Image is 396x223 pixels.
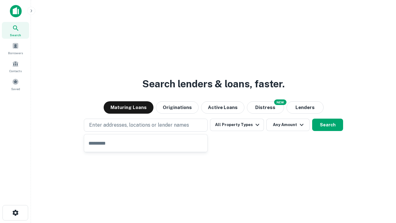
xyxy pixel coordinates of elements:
button: Search distressed loans with lien and other non-mortgage details. [247,101,284,114]
button: Active Loans [201,101,244,114]
button: Search [312,119,343,131]
span: Borrowers [8,50,23,55]
button: Any Amount [266,119,310,131]
button: Maturing Loans [104,101,153,114]
a: Borrowers [2,40,29,57]
button: Lenders [286,101,324,114]
iframe: Chat Widget [365,173,396,203]
a: Saved [2,76,29,93]
p: Enter addresses, locations or lender names [89,121,189,129]
img: capitalize-icon.png [10,5,22,17]
span: Contacts [9,68,22,73]
span: Search [10,33,21,37]
div: NEW [274,99,286,105]
button: All Property Types [210,119,264,131]
button: Originations [156,101,199,114]
span: Saved [11,86,20,91]
a: Contacts [2,58,29,75]
button: Enter addresses, locations or lender names [84,119,208,132]
a: Search [2,22,29,39]
h3: Search lenders & loans, faster. [142,77,285,91]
